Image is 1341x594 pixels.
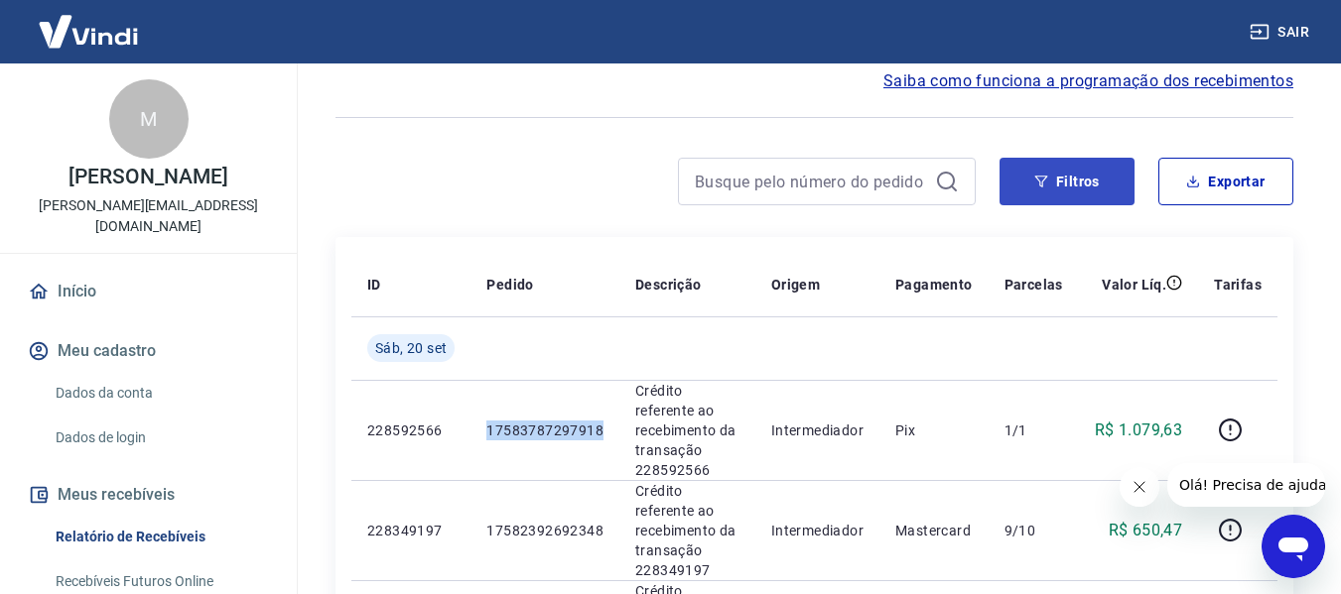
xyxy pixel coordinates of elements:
p: 228592566 [367,420,455,440]
a: Dados de login [48,417,273,458]
p: R$ 1.079,63 [1095,418,1182,442]
p: 17582392692348 [486,521,603,540]
button: Filtros [1000,158,1135,205]
p: Pedido [486,275,533,295]
a: Relatório de Recebíveis [48,517,273,557]
iframe: Fechar mensagem [1120,467,1159,507]
p: [PERSON_NAME][EMAIL_ADDRESS][DOMAIN_NAME] [16,195,281,237]
a: Saiba como funciona a programação dos recebimentos [883,69,1293,93]
button: Meu cadastro [24,329,273,373]
iframe: Botão para abrir a janela de mensagens [1262,515,1325,578]
p: Pix [895,420,973,440]
p: [PERSON_NAME] [68,167,227,187]
img: Vindi [24,1,153,61]
a: Dados da conta [48,373,273,414]
p: Pagamento [895,275,973,295]
p: Mastercard [895,521,973,540]
a: Início [24,270,273,313]
p: 1/1 [1005,420,1063,440]
p: R$ 650,47 [1109,519,1183,542]
p: Intermediador [771,420,864,440]
p: Crédito referente ao recebimento da transação 228349197 [635,481,739,580]
span: Olá! Precisa de ajuda? [12,14,167,30]
button: Exportar [1158,158,1293,205]
p: 17583787297918 [486,420,603,440]
div: M [109,79,189,159]
p: Tarifas [1214,275,1262,295]
p: Intermediador [771,521,864,540]
p: Valor Líq. [1102,275,1166,295]
p: Origem [771,275,820,295]
p: Parcelas [1005,275,1063,295]
button: Sair [1246,14,1317,51]
p: Descrição [635,275,702,295]
p: Crédito referente ao recebimento da transação 228592566 [635,381,739,480]
iframe: Mensagem da empresa [1167,463,1325,507]
p: 9/10 [1005,521,1063,540]
input: Busque pelo número do pedido [695,167,927,196]
button: Meus recebíveis [24,473,273,517]
p: 228349197 [367,521,455,540]
span: Sáb, 20 set [375,338,447,358]
p: ID [367,275,381,295]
